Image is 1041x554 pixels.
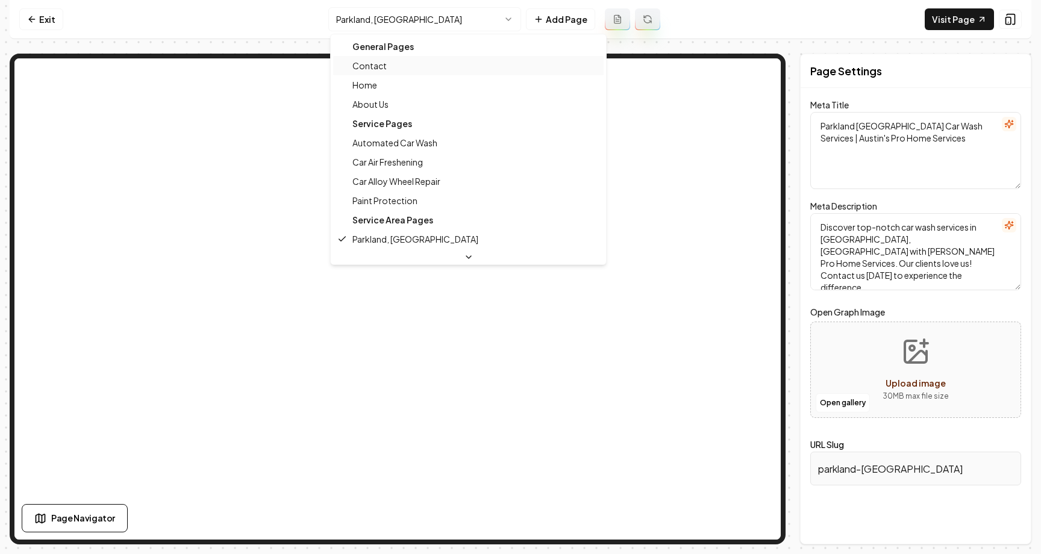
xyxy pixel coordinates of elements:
div: General Pages [333,37,604,56]
span: Automated Car Wash [352,137,437,149]
span: Paint Protection [352,195,417,207]
span: Car Air Freshening [352,156,423,168]
span: Parkland, [GEOGRAPHIC_DATA] [352,233,478,245]
span: Home [352,79,377,91]
div: Service Area Pages [333,210,604,229]
span: Contact [352,60,387,72]
div: Service Pages [333,114,604,133]
span: Car Alloy Wheel Repair [352,175,440,187]
span: About Us [352,98,389,110]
